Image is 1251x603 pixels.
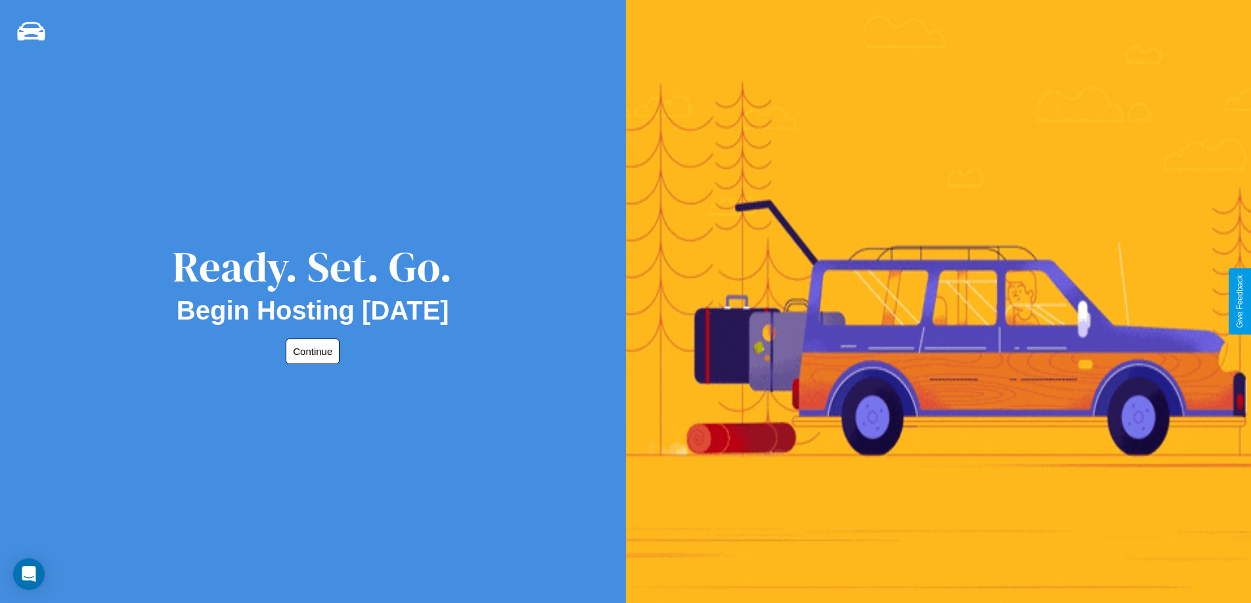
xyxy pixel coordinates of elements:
div: Open Intercom Messenger [13,558,45,590]
h2: Begin Hosting [DATE] [177,296,449,325]
button: Continue [286,339,340,364]
div: Give Feedback [1235,275,1244,328]
div: Ready. Set. Go. [173,238,452,296]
